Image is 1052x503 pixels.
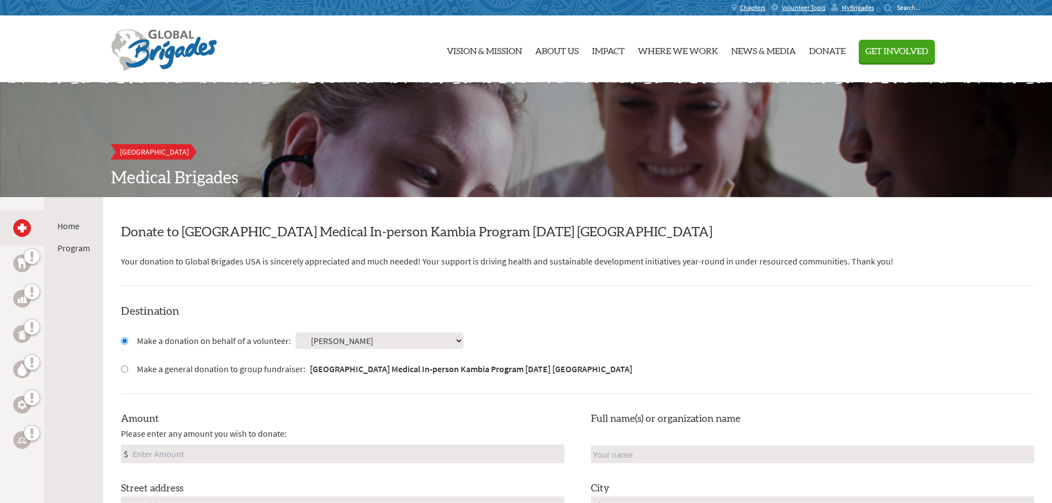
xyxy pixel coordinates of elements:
span: MyBrigades [842,3,874,12]
a: Legal Empowerment [13,431,31,449]
p: Your donation to Global Brigades USA is sincerely appreciated and much needed! Your support is dr... [121,255,1034,268]
h2: Medical Brigades [111,168,942,188]
li: Home [57,219,90,232]
input: Search... [897,3,928,12]
img: Dental [18,258,27,268]
a: Home [57,220,80,231]
a: [GEOGRAPHIC_DATA] [111,144,198,160]
img: Medical [18,224,27,232]
a: Impact [592,20,625,78]
img: Business [18,294,27,303]
img: Engineering [18,400,27,409]
label: Street address [121,481,183,496]
a: Public Health [13,325,31,343]
span: Chapters [740,3,765,12]
span: Get Involved [865,47,928,56]
label: Make a general donation to group fundraiser: [137,362,632,375]
img: Legal Empowerment [18,437,27,443]
a: About Us [535,20,579,78]
a: Dental [13,255,31,272]
strong: [GEOGRAPHIC_DATA] Medical In-person Kambia Program [DATE] [GEOGRAPHIC_DATA] [310,363,632,374]
img: Global Brigades Logo [111,29,217,71]
a: Medical [13,219,31,237]
img: Water [18,363,27,375]
label: Amount [121,411,159,427]
li: Program [57,241,90,255]
label: Full name(s) or organization name [591,411,741,427]
span: Volunteer Tools [782,3,826,12]
label: City [591,481,610,496]
a: News & Media [731,20,796,78]
a: Program [57,242,90,253]
span: [GEOGRAPHIC_DATA] [120,147,189,157]
label: Make a donation on behalf of a volunteer: [137,334,291,347]
a: Vision & Mission [447,20,522,78]
a: Water [13,361,31,378]
input: Enter Amount [130,445,564,463]
a: Engineering [13,396,31,414]
h2: Donate to [GEOGRAPHIC_DATA] Medical In-person Kambia Program [DATE] [GEOGRAPHIC_DATA] [121,224,1034,241]
span: Please enter any amount you wish to donate: [121,427,287,440]
div: $ [121,445,130,463]
a: Business [13,290,31,308]
input: Your name [591,446,1034,463]
img: Public Health [18,329,27,340]
a: Donate [809,20,845,78]
button: Get Involved [859,40,935,62]
a: Where We Work [638,20,718,78]
h4: Destination [121,304,1034,319]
